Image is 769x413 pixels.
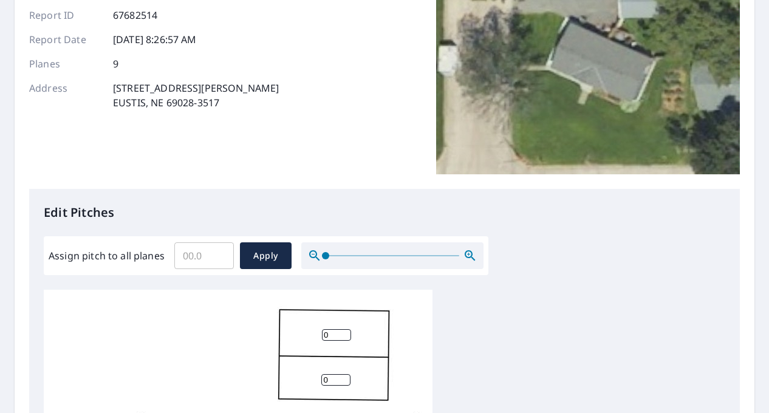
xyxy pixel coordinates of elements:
span: Apply [250,248,282,264]
p: Planes [29,56,102,71]
p: 9 [113,56,118,71]
p: Report ID [29,8,102,22]
p: Report Date [29,32,102,47]
button: Apply [240,242,292,269]
p: Edit Pitches [44,203,725,222]
p: 67682514 [113,8,157,22]
label: Assign pitch to all planes [49,248,165,263]
input: 00.0 [174,239,234,273]
p: [STREET_ADDRESS][PERSON_NAME] EUSTIS, NE 69028-3517 [113,81,279,110]
p: Address [29,81,102,110]
p: [DATE] 8:26:57 AM [113,32,197,47]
